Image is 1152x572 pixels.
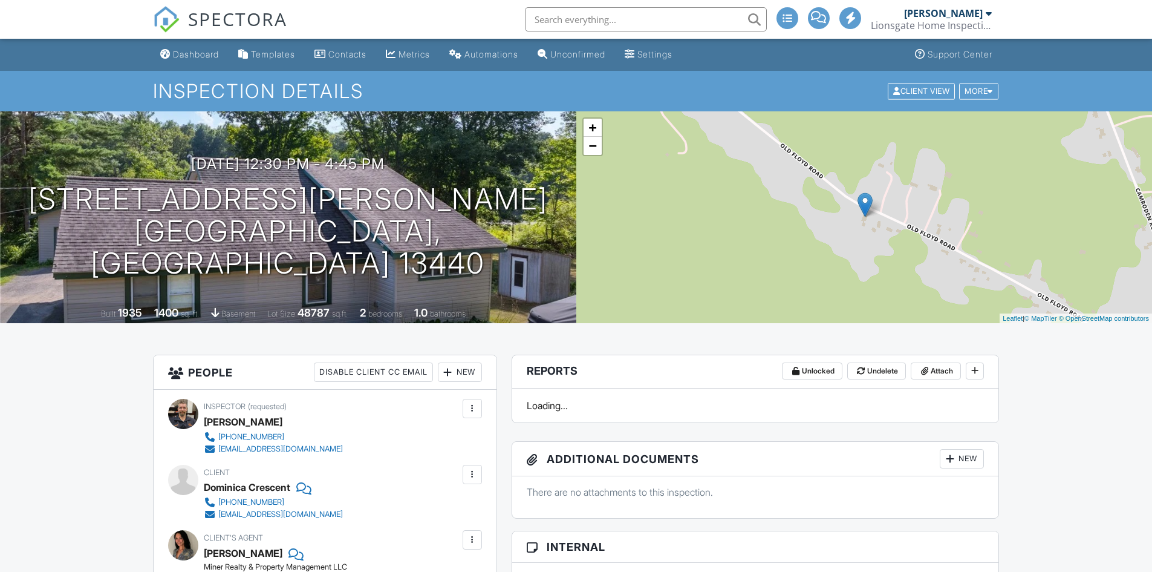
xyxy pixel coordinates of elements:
[204,431,343,443] a: [PHONE_NUMBER]
[233,44,300,66] a: Templates
[108,309,122,318] span: Built
[218,498,284,507] div: [PHONE_NUMBER]
[620,44,677,66] a: Settings
[185,309,202,318] span: sq. ft.
[295,306,327,319] div: 48787
[204,443,343,455] a: [EMAIL_ADDRESS][DOMAIN_NAME]
[314,363,433,382] div: Disable Client CC Email
[887,86,958,95] a: Client View
[204,478,290,496] div: Dominica Crescent
[1003,315,1023,322] a: Leaflet
[888,83,955,99] div: Client View
[438,363,482,382] div: New
[1059,315,1149,322] a: © OpenStreetMap contributors
[188,6,287,31] span: SPECTORA
[533,44,610,66] a: Unconfirmed
[204,413,282,431] div: [PERSON_NAME]
[204,562,353,572] div: Miner Realty & Property Management LLC
[224,309,256,318] span: basement
[1024,315,1057,322] a: © MapTiler
[910,44,997,66] a: Support Center
[204,468,230,477] span: Client
[173,49,219,59] div: Dashboard
[464,49,518,59] div: Automations
[204,496,343,508] a: [PHONE_NUMBER]
[191,156,385,172] h3: [DATE] 12:30 pm - 4:45 pm
[444,44,523,66] a: Automations (Basic)
[550,49,605,59] div: Unconfirmed
[871,19,992,31] div: Lionsgate Home Inspections LLC
[218,444,343,454] div: [EMAIL_ADDRESS][DOMAIN_NAME]
[204,508,343,521] a: [EMAIL_ADDRESS][DOMAIN_NAME]
[204,544,282,562] a: [PERSON_NAME]
[356,306,362,319] div: 2
[584,137,602,155] a: Zoom out
[123,306,148,319] div: 1935
[363,309,397,318] span: bedrooms
[218,510,343,519] div: [EMAIL_ADDRESS][DOMAIN_NAME]
[525,7,767,31] input: Search everything...
[155,44,224,66] a: Dashboard
[204,533,263,542] span: Client's Agent
[959,83,998,99] div: More
[329,309,344,318] span: sq.ft.
[268,309,293,318] span: Lot Size
[381,44,435,66] a: Metrics
[328,49,366,59] div: Contacts
[512,531,999,563] h3: Internal
[904,7,983,19] div: [PERSON_NAME]
[399,49,430,59] div: Metrics
[153,6,180,33] img: The Best Home Inspection Software - Spectora
[218,432,284,442] div: [PHONE_NUMBER]
[940,449,984,468] div: New
[19,183,557,279] h1: [STREET_ADDRESS][PERSON_NAME] [GEOGRAPHIC_DATA], [GEOGRAPHIC_DATA] 13440
[423,309,458,318] span: bathrooms
[310,44,371,66] a: Contacts
[204,402,246,411] span: Inspector
[584,119,602,137] a: Zoom in
[527,485,984,499] p: There are no attachments to this inspection.
[928,49,992,59] div: Support Center
[408,306,421,319] div: 1.0
[159,306,183,319] div: 1400
[248,402,287,411] span: (requested)
[153,16,287,42] a: SPECTORA
[153,81,1000,102] h1: Inspection Details
[1000,314,1152,324] div: |
[637,49,672,59] div: Settings
[512,442,999,476] h3: Additional Documents
[154,355,496,390] h3: People
[251,49,295,59] div: Templates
